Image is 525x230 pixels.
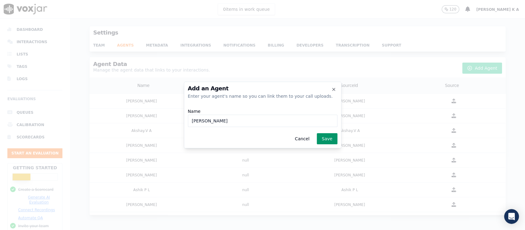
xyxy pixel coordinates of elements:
button: Save [317,133,337,144]
div: Enter your agent's name so you can link them to your call uploads. [188,93,337,99]
h2: Add an Agent [188,86,337,91]
div: Open Intercom Messenger [504,209,519,224]
label: Name [188,109,201,113]
input: Agent Name [188,115,337,127]
button: Cancel [290,133,314,144]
